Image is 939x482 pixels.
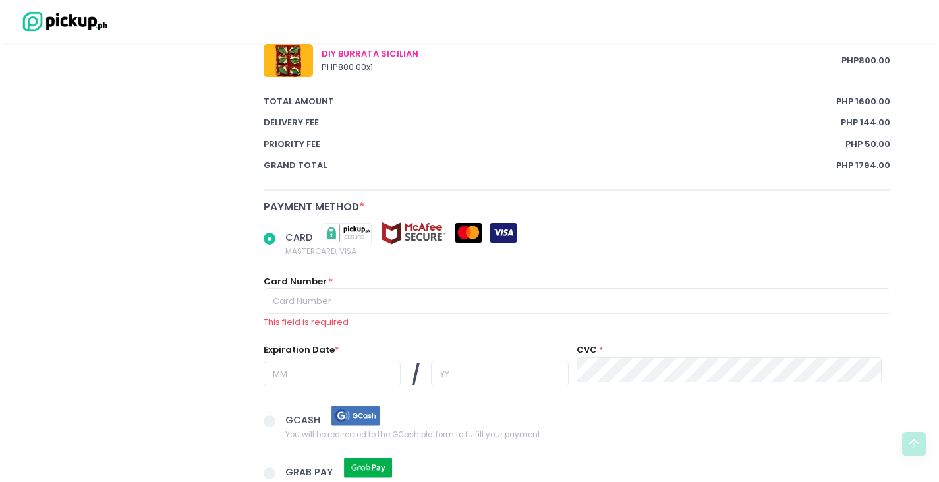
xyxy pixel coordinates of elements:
span: You will be redirected to the GCash platform to fulfill your payment. [285,427,542,440]
span: PHP 800.00 [841,54,890,67]
span: GCASH [285,413,323,427]
span: PHP 1794.00 [836,159,890,172]
span: CARD [285,230,315,243]
span: MASTERCARD, VISA [285,245,517,258]
img: mastercard [455,223,482,243]
img: mcafee-secure [381,222,447,245]
span: PHP 50.00 [845,138,890,151]
div: This field is required [264,316,891,329]
span: PHP 144.00 [841,116,890,129]
span: total amount [264,95,837,108]
span: GRAB PAY [285,465,335,478]
label: Expiration Date [264,344,339,357]
img: logo [16,10,109,33]
label: Card Number [264,275,327,288]
span: Priority Fee [264,138,846,151]
img: pickupsecure [315,222,381,245]
div: DIY BURRATA SICILIAN [322,47,842,61]
div: PHP 800.00 x 1 [322,61,842,74]
label: CVC [577,344,597,357]
input: Card Number [264,288,891,313]
img: grab pay [335,456,401,479]
span: / [411,361,420,390]
span: Grand total [264,159,837,172]
span: Delivery Fee [264,116,841,129]
input: MM [264,361,401,386]
input: YY [431,361,568,386]
img: visa [490,223,517,243]
img: gcash [323,404,389,427]
div: Payment Method [264,199,891,214]
span: PHP 1600.00 [836,95,890,108]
